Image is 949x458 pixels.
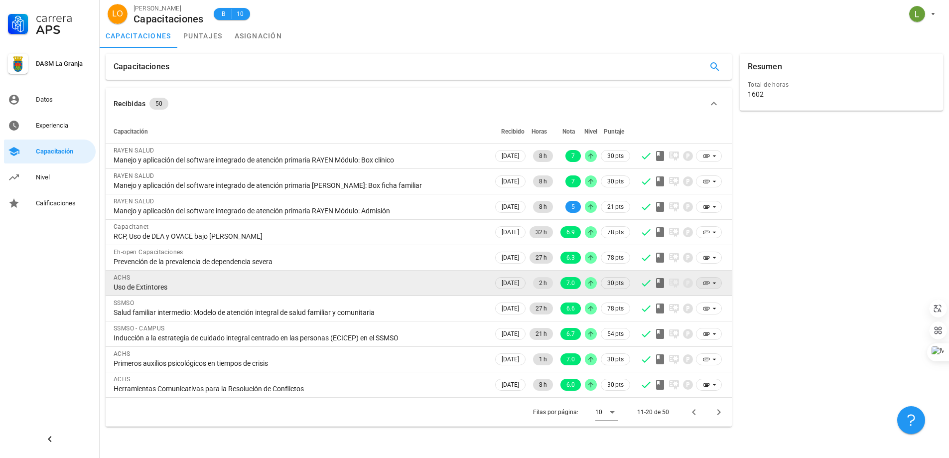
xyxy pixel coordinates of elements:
div: Capacitación [36,148,92,155]
span: 6.6 [566,303,575,314]
span: [DATE] [502,379,519,390]
span: 78 pts [607,253,624,263]
div: Primeros auxilios psicológicos en tiempos de crisis [114,359,485,368]
span: 21 pts [607,202,624,212]
button: Recibidas 50 [106,88,732,120]
span: Nota [562,128,575,135]
span: [DATE] [502,176,519,187]
span: [DATE] [502,354,519,365]
th: Nivel [583,120,599,144]
div: Calificaciones [36,199,92,207]
th: Recibido [493,120,528,144]
span: ACHS [114,350,131,357]
a: Experiencia [4,114,96,138]
span: 32 h [536,226,547,238]
span: Nivel [584,128,597,135]
div: Nivel [36,173,92,181]
span: Capacitación [114,128,148,135]
span: [DATE] [502,151,519,161]
span: SSMSO [114,300,134,306]
div: Manejo y aplicación del software integrado de atención primaria RAYEN Módulo: Admisión [114,206,485,215]
th: Horas [528,120,555,144]
span: Eh-open Capacitaciones [114,249,183,256]
div: DASM La Granja [36,60,92,68]
span: 27 h [536,252,547,264]
a: Calificaciones [4,191,96,215]
span: Recibido [501,128,525,135]
span: [DATE] [502,278,519,289]
span: RAYEN SALUD [114,147,154,154]
th: Capacitación [106,120,493,144]
span: [DATE] [502,252,519,263]
span: RAYEN SALUD [114,172,154,179]
span: 30 pts [607,176,624,186]
div: Manejo y aplicación del software integrado de atención primaria RAYEN Módulo: Box clínico [114,155,485,164]
div: 10 [595,408,602,417]
a: Capacitación [4,140,96,163]
span: 8 h [539,150,547,162]
div: Carrera [36,12,92,24]
th: Puntaje [599,120,632,144]
div: Capacitaciones [114,54,169,80]
div: Manejo y aplicación del software integrado de atención primaria [PERSON_NAME]: Box ficha familiar [114,181,485,190]
div: Salud familiar intermedio: Modelo de atención integral de salud familiar y comunitaria [114,308,485,317]
div: Recibidas [114,98,145,109]
span: Capacitanet [114,223,148,230]
span: 54 pts [607,329,624,339]
div: 10Filas por página: [595,404,618,420]
span: 6.9 [566,226,575,238]
div: Capacitaciones [134,13,204,24]
th: Nota [555,120,583,144]
span: 8 h [539,379,547,391]
a: puntajes [177,24,229,48]
span: RAYEN SALUD [114,198,154,205]
span: [DATE] [502,201,519,212]
span: 7 [571,150,575,162]
span: ACHS [114,376,131,383]
a: asignación [229,24,288,48]
div: Inducción a la estrategia de cuidado integral centrado en las personas (ECICEP) en el SSMSO [114,333,485,342]
div: [PERSON_NAME] [134,3,204,13]
span: 8 h [539,201,547,213]
span: 50 [155,98,162,110]
div: avatar [909,6,925,22]
span: 30 pts [607,278,624,288]
div: Uso de Extintores [114,283,485,292]
span: Horas [532,128,547,135]
div: Datos [36,96,92,104]
div: Resumen [748,54,782,80]
div: avatar [108,4,128,24]
span: 27 h [536,303,547,314]
div: Filas por página: [533,398,618,427]
span: 7.0 [566,353,575,365]
span: [DATE] [502,328,519,339]
span: Puntaje [604,128,624,135]
span: [DATE] [502,303,519,314]
span: 6.0 [566,379,575,391]
span: 78 pts [607,227,624,237]
span: 30 pts [607,354,624,364]
span: 2 h [539,277,547,289]
span: 10 [236,9,244,19]
a: capacitaciones [100,24,177,48]
span: 1 h [539,353,547,365]
div: APS [36,24,92,36]
span: 8 h [539,175,547,187]
button: Página siguiente [710,403,728,421]
a: Nivel [4,165,96,189]
span: [DATE] [502,227,519,238]
span: 21 h [536,328,547,340]
span: B [220,9,228,19]
span: LO [112,4,123,24]
span: 78 pts [607,304,624,313]
span: 30 pts [607,151,624,161]
div: Prevención de la prevalencia de dependencia severa [114,257,485,266]
div: Total de horas [748,80,935,90]
div: RCP, Uso de DEA y OVACE bajo [PERSON_NAME] [114,232,485,241]
span: 30 pts [607,380,624,390]
div: 11-20 de 50 [637,408,669,417]
div: Herramientas Comunicativas para la Resolución de Conflictos [114,384,485,393]
button: Página anterior [685,403,703,421]
a: Datos [4,88,96,112]
span: 6.3 [566,252,575,264]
